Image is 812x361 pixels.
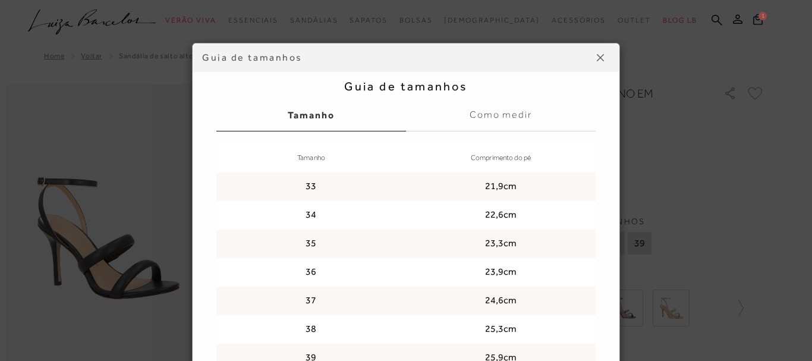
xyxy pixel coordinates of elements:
[597,54,604,61] img: icon-close.png
[216,287,406,315] td: 37
[216,230,406,258] td: 35
[216,144,406,172] th: Tamanho
[406,315,596,344] td: 25,3cm
[406,144,596,172] th: Comprimento do pé
[216,99,406,131] label: Tamanho
[406,230,596,258] td: 23,3cm
[406,99,596,131] label: Como medir
[216,79,596,93] h2: Guia de tamanhos
[406,201,596,230] td: 22,6cm
[216,172,406,201] td: 33
[406,172,596,201] td: 21,9cm
[216,315,406,344] td: 38
[406,287,596,315] td: 24,6cm
[216,258,406,287] td: 36
[202,51,591,64] div: Guia de tamanhos
[406,258,596,287] td: 23,9cm
[216,201,406,230] td: 34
